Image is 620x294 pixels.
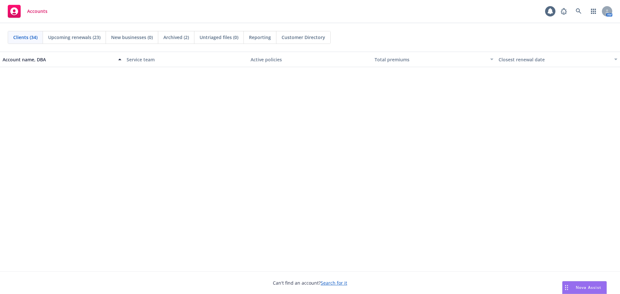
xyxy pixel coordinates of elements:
div: Total premiums [375,56,486,63]
span: New businesses (0) [111,34,153,41]
div: Account name, DBA [3,56,114,63]
span: Customer Directory [282,34,325,41]
span: Reporting [249,34,271,41]
a: Search for it [321,280,347,286]
span: Upcoming renewals (23) [48,34,100,41]
div: Drag to move [563,281,571,294]
button: Nova Assist [562,281,607,294]
a: Switch app [587,5,600,18]
span: Clients (34) [13,34,37,41]
div: Closest renewal date [499,56,610,63]
span: Untriaged files (0) [200,34,238,41]
a: Report a Bug [557,5,570,18]
span: Can't find an account? [273,279,347,286]
span: Nova Assist [576,285,601,290]
span: Accounts [27,9,47,14]
button: Total premiums [372,52,496,67]
a: Accounts [5,2,50,20]
a: Search [572,5,585,18]
button: Closest renewal date [496,52,620,67]
span: Archived (2) [163,34,189,41]
div: Service team [127,56,245,63]
button: Active policies [248,52,372,67]
button: Service team [124,52,248,67]
div: Active policies [251,56,369,63]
